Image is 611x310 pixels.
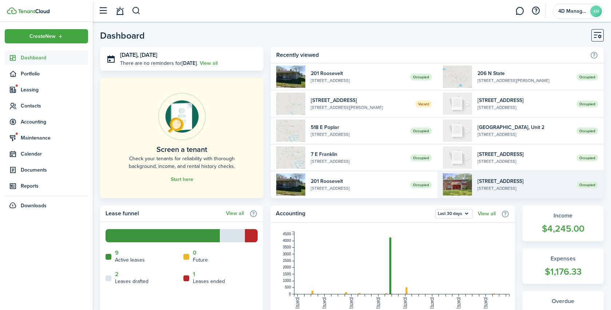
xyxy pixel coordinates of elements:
[403,297,407,309] tspan: [DATE]
[522,205,604,241] a: Income$4,245.00
[478,211,496,217] a: View all
[5,51,88,65] a: Dashboard
[576,127,598,134] span: Occupied
[276,173,305,196] img: 1
[311,77,404,84] widget-list-item-description: [STREET_ADDRESS]
[283,239,291,243] tspan: 4000
[410,74,432,81] span: Occupied
[311,104,409,111] widget-list-item-description: [STREET_ADDRESS][PERSON_NAME]
[430,297,434,309] tspan: [DATE]
[376,297,380,309] tspan: [DATE]
[18,9,49,13] img: TenantCloud
[283,272,291,276] tspan: 1500
[21,182,88,190] span: Reports
[322,297,326,309] tspan: [DATE]
[120,51,258,60] h3: [DATE], [DATE]
[100,31,145,40] header-page-title: Dashboard
[283,252,291,256] tspan: 3000
[477,77,571,84] widget-list-item-description: [STREET_ADDRESS][PERSON_NAME]
[529,222,596,236] widget-stats-count: $4,245.00
[182,59,197,67] b: [DATE]
[443,119,472,142] img: 2
[477,185,571,192] widget-list-item-description: [STREET_ADDRESS]
[477,97,571,104] widget-list-item-title: [STREET_ADDRESS]
[113,2,127,20] a: Notifications
[576,74,598,81] span: Occupied
[311,131,404,138] widget-list-item-description: [STREET_ADDRESS]
[435,209,472,219] button: Last 30 days
[576,181,598,188] span: Occupied
[21,202,47,209] span: Downloads
[443,173,472,196] img: 3
[311,177,404,185] widget-list-item-title: 201 Roosevelt
[21,134,88,142] span: Maintenance
[576,101,598,107] span: Occupied
[283,265,291,269] tspan: 2000
[171,177,193,183] a: Start here
[285,285,291,289] tspan: 500
[116,155,247,170] home-placeholder-description: Check your tenants for reliability with thorough background, income, and rental history checks.
[29,34,56,39] span: Create New
[477,177,571,185] widget-list-item-title: [STREET_ADDRESS]
[156,144,207,155] home-placeholder-title: Screen a tenant
[226,211,244,216] a: View all
[5,29,88,43] button: Open menu
[435,209,472,219] button: Open menu
[21,54,88,62] span: Dashboard
[443,146,472,169] img: 1
[529,5,542,17] button: Open resource center
[477,123,571,131] widget-list-item-title: [GEOGRAPHIC_DATA], Unit 2
[115,256,145,264] home-widget-title: Active leases
[21,150,88,158] span: Calendar
[529,297,596,306] widget-stats-title: Overdue
[276,93,305,115] img: 1
[311,70,404,77] widget-list-item-title: 201 Roosevelt
[529,265,596,279] widget-stats-count: $1,176.33
[443,66,472,88] img: 1
[591,29,604,42] button: Customise
[115,271,119,278] a: 2
[311,123,404,131] widget-list-item-title: 518 E Poplar
[193,256,208,264] home-widget-title: Future
[522,248,604,284] a: Expenses$1,176.33
[477,131,571,138] widget-list-item-description: [STREET_ADDRESS]
[410,154,432,161] span: Occupied
[193,271,195,278] a: 1
[276,66,305,88] img: 1
[5,179,88,193] a: Reports
[311,158,404,165] widget-list-item-description: [STREET_ADDRESS]
[276,51,586,59] home-widget-title: Recently viewed
[410,181,432,188] span: Occupied
[295,297,299,309] tspan: [DATE]
[276,119,305,142] img: 1
[283,279,291,283] tspan: 1000
[477,150,571,158] widget-list-item-title: [STREET_ADDRESS]
[576,154,598,161] span: Occupied
[283,245,291,249] tspan: 3500
[120,59,198,67] p: There are no reminders for .
[477,70,571,77] widget-list-item-title: 206 N State
[590,5,602,17] avatar-text: 4M
[415,101,432,107] span: Vacant
[289,292,291,296] tspan: 0
[276,146,305,169] img: 1
[21,70,88,78] span: Portfolio
[311,150,404,158] widget-list-item-title: 7 E Franklin
[558,9,587,14] span: 4D Management
[21,166,88,174] span: Documents
[193,250,197,256] a: 0
[477,158,571,165] widget-list-item-description: [STREET_ADDRESS]
[7,7,17,14] img: TenantCloud
[349,297,353,309] tspan: [DATE]
[200,59,218,67] a: View all
[283,259,291,263] tspan: 2500
[115,278,148,285] home-widget-title: Leases drafted
[283,232,291,236] tspan: 4500
[96,4,110,18] button: Open sidebar
[529,211,596,220] widget-stats-title: Income
[193,278,225,285] home-widget-title: Leases ended
[21,118,88,126] span: Accounting
[21,86,88,94] span: Leasing
[132,5,141,17] button: Search
[311,185,404,192] widget-list-item-description: [STREET_ADDRESS]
